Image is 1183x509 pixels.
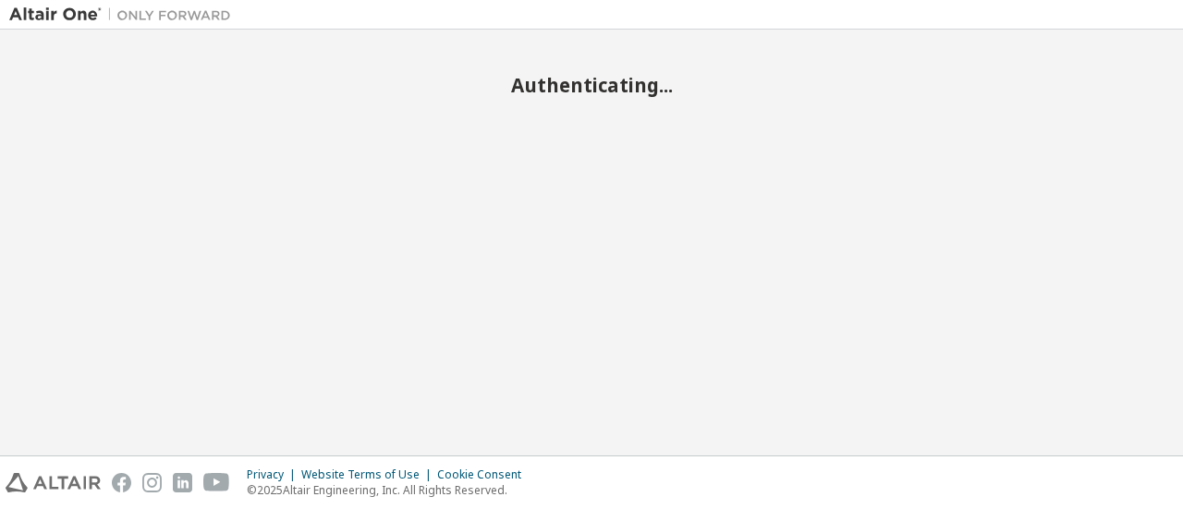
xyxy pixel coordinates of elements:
[112,473,131,492] img: facebook.svg
[203,473,230,492] img: youtube.svg
[173,473,192,492] img: linkedin.svg
[6,473,101,492] img: altair_logo.svg
[301,467,437,482] div: Website Terms of Use
[247,482,532,498] p: © 2025 Altair Engineering, Inc. All Rights Reserved.
[9,73,1174,97] h2: Authenticating...
[9,6,240,24] img: Altair One
[247,467,301,482] div: Privacy
[437,467,532,482] div: Cookie Consent
[142,473,162,492] img: instagram.svg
